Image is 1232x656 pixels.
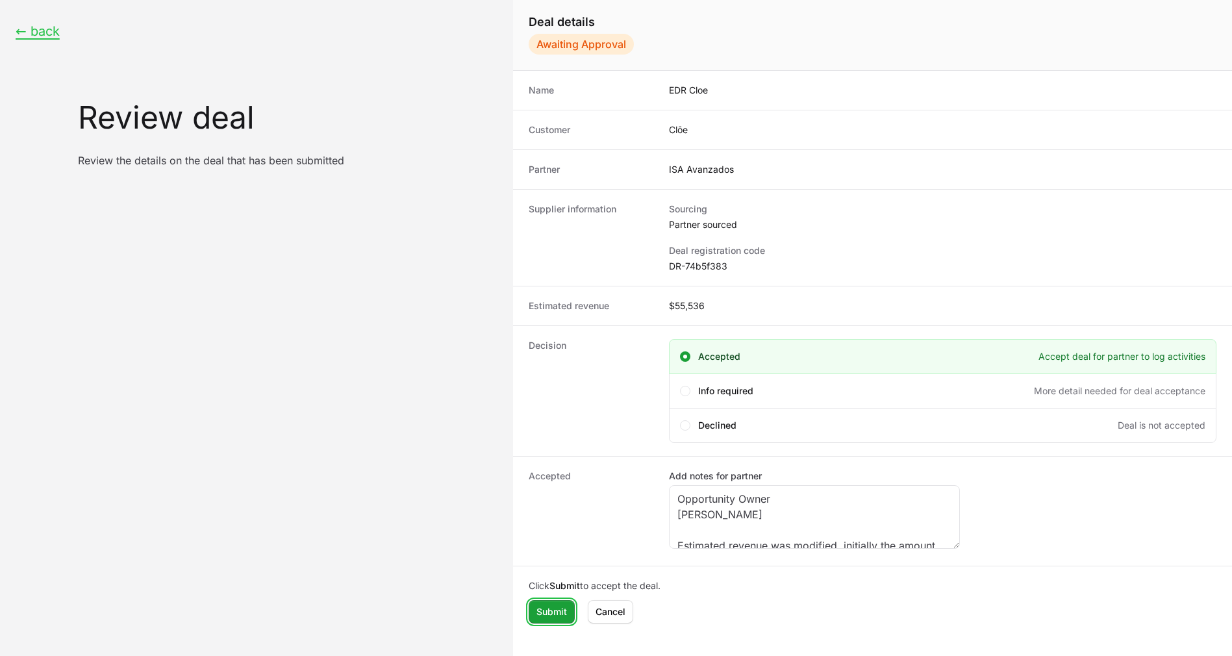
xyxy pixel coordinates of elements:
[596,604,625,620] span: Cancel
[78,154,497,167] p: Review the details on the deal that has been submitted
[529,600,575,624] button: Submit
[698,350,740,363] span: Accepted
[529,579,1216,592] p: Click to accept the deal.
[669,163,1216,176] dd: ISA Avanzados
[78,102,497,133] h1: Review deal
[698,419,736,432] span: Declined
[1118,419,1205,432] span: Deal is not accepted
[1034,385,1205,397] span: More detail needed for deal acceptance
[669,123,1216,136] dd: Clōe
[588,600,633,624] button: Cancel
[513,71,1232,566] dl: Create deal form
[529,470,653,553] dt: Accepted
[529,299,653,312] dt: Estimated revenue
[529,339,653,443] dt: Decision
[1038,350,1205,363] span: Accept deal for partner to log activities
[529,13,1216,31] h1: Deal details
[698,385,753,397] span: Info required
[529,203,653,273] dt: Supplier information
[669,218,1216,231] dd: Partner sourced
[669,244,1216,257] dt: Deal registration code
[529,163,653,176] dt: Partner
[529,84,653,97] dt: Name
[549,580,580,591] b: Submit
[669,260,1216,273] dd: DR-74b5f383
[16,23,60,40] button: ← back
[536,604,567,620] span: Submit
[669,470,960,483] label: Add notes for partner
[669,299,1216,312] dd: $55,536
[529,123,653,136] dt: Customer
[669,203,1216,216] dt: Sourcing
[669,84,1216,97] dd: EDR Cloe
